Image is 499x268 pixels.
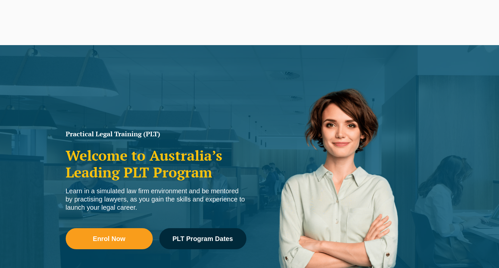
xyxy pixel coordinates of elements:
span: Enrol Now [93,235,125,242]
h2: Welcome to Australia’s Leading PLT Program [66,147,246,180]
a: Enrol Now [66,228,153,249]
span: PLT Program Dates [172,235,233,242]
div: Learn in a simulated law firm environment and be mentored by practising lawyers, as you gain the ... [66,187,246,212]
a: PLT Program Dates [159,228,246,249]
h1: Practical Legal Training (PLT) [66,131,246,137]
